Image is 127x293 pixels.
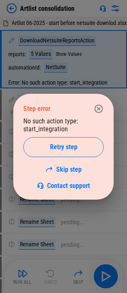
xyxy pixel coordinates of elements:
[50,144,77,150] span: Retry step
[23,137,104,157] button: Retry step
[45,165,82,173] a: Skip step
[37,182,44,189] img: Support
[47,182,90,190] span: Contact support
[23,105,50,113] div: Step error
[23,117,104,190] div: No such action type: start_integration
